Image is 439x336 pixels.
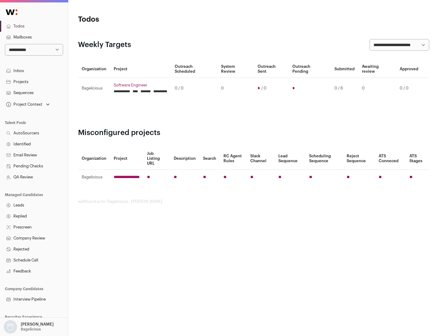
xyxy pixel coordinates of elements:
th: Description [170,148,199,170]
th: Project [110,148,143,170]
th: Reject Sequence [343,148,375,170]
div: Project Context [5,102,42,107]
h2: Weekly Targets [78,40,131,50]
span: / 0 [261,86,266,91]
th: Organization [78,60,110,78]
th: Search [199,148,220,170]
th: Organization [78,148,110,170]
th: Outreach Sent [254,60,289,78]
td: 0 / 6 [331,78,358,99]
th: Scheduling Sequence [305,148,343,170]
th: Approved [396,60,422,78]
footer: wellfound:ai for Bagelicious - [PERSON_NAME] [78,199,429,204]
a: Software Engineer [114,83,167,88]
img: nopic.png [4,320,17,334]
td: 0 / 0 [171,78,217,99]
h2: Misconfigured projects [78,128,429,138]
th: Submitted [331,60,358,78]
td: 0 [358,78,396,99]
th: Slack Channel [247,148,275,170]
h1: Todos [78,15,195,24]
img: Wellfound [2,6,21,18]
button: Open dropdown [2,320,55,334]
th: Lead Sequence [275,148,305,170]
th: Project [110,60,171,78]
td: Bagelicious [78,170,110,185]
p: [PERSON_NAME] [21,322,54,327]
th: RC Agent Rules [220,148,246,170]
button: Open dropdown [5,100,51,109]
td: 0 / 0 [396,78,422,99]
th: Outreach Scheduled [171,60,217,78]
p: Bagelicious [21,327,41,332]
th: Awaiting review [358,60,396,78]
th: ATS Stages [406,148,429,170]
th: ATS Conneced [375,148,405,170]
th: System Review [217,60,254,78]
th: Outreach Pending [289,60,330,78]
td: Bagelicious [78,78,110,99]
td: 0 [217,78,254,99]
th: Job Listing URL [143,148,170,170]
